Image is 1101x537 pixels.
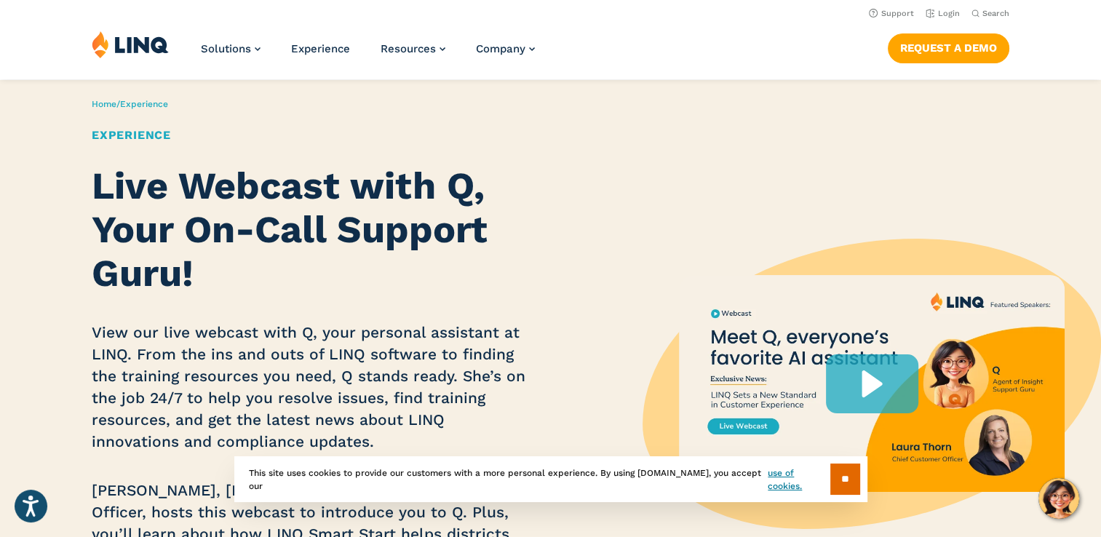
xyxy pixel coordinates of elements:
[982,9,1009,18] span: Search
[291,42,350,55] a: Experience
[476,42,525,55] span: Company
[869,9,914,18] a: Support
[92,99,168,109] span: /
[92,164,525,295] h2: Live Webcast with Q, Your On-Call Support Guru!
[888,31,1009,63] nav: Button Navigation
[926,9,960,18] a: Login
[201,42,261,55] a: Solutions
[92,322,525,453] p: View our live webcast with Q, your personal assistant at LINQ. From the ins and outs of LINQ soft...
[381,42,445,55] a: Resources
[826,354,918,413] div: Play
[201,42,251,55] span: Solutions
[381,42,436,55] span: Resources
[201,31,535,79] nav: Primary Navigation
[120,99,168,109] span: Experience
[1038,478,1079,519] button: Hello, have a question? Let’s chat.
[92,31,169,58] img: LINQ | K‑12 Software
[234,456,867,502] div: This site uses cookies to provide our customers with a more personal experience. By using [DOMAIN...
[768,466,830,493] a: use of cookies.
[888,33,1009,63] a: Request a Demo
[92,127,525,144] h1: Experience
[971,8,1009,19] button: Open Search Bar
[92,99,116,109] a: Home
[476,42,535,55] a: Company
